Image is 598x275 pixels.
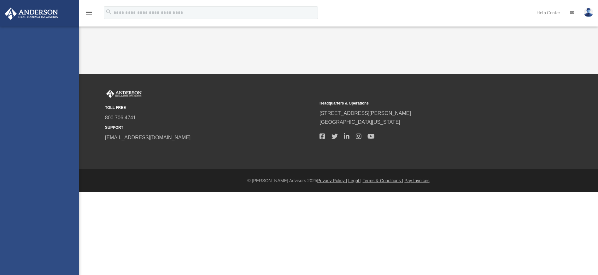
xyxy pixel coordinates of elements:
a: Terms & Conditions | [363,178,403,183]
a: Privacy Policy | [317,178,347,183]
small: SUPPORT [105,124,315,131]
i: menu [85,9,93,16]
a: [EMAIL_ADDRESS][DOMAIN_NAME] [105,135,191,140]
a: [STREET_ADDRESS][PERSON_NAME] [320,111,411,116]
img: Anderson Advisors Platinum Portal [105,90,143,98]
img: User Pic [584,8,593,17]
i: search [105,9,112,15]
a: menu [85,11,93,16]
a: 800.706.4741 [105,115,136,120]
a: [GEOGRAPHIC_DATA][US_STATE] [320,119,400,125]
a: Pay Invoices [404,178,429,183]
a: Legal | [348,178,361,183]
img: Anderson Advisors Platinum Portal [3,8,60,20]
small: Headquarters & Operations [320,100,530,107]
small: TOLL FREE [105,105,315,111]
div: © [PERSON_NAME] Advisors 2025 [79,177,598,185]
